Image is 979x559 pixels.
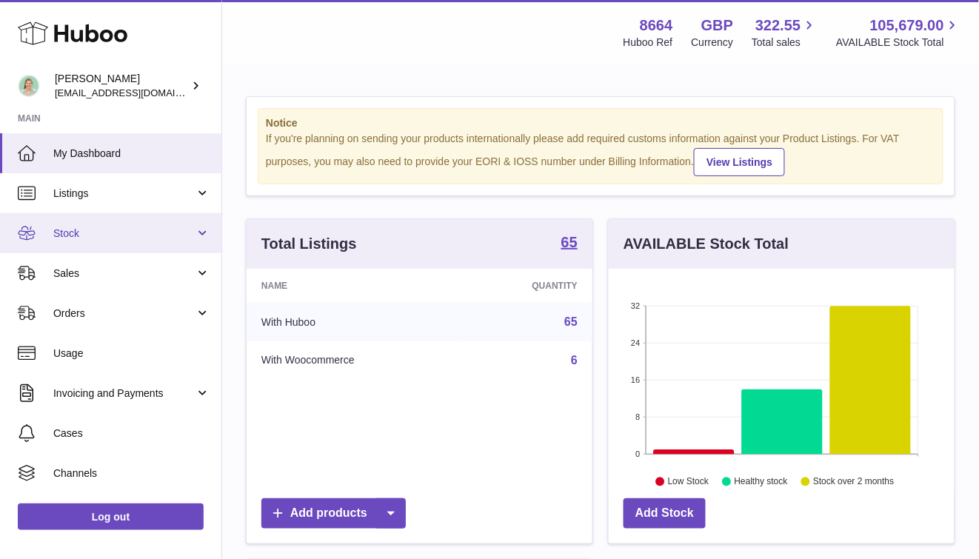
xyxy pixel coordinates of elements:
[53,347,210,361] span: Usage
[752,16,818,50] a: 322.55 Total sales
[18,503,204,530] a: Log out
[247,269,461,303] th: Name
[53,187,195,201] span: Listings
[55,87,218,98] span: [EMAIL_ADDRESS][DOMAIN_NAME]
[53,426,210,441] span: Cases
[624,36,673,50] div: Huboo Ref
[836,36,961,50] span: AVAILABLE Stock Total
[635,412,640,421] text: 8
[266,132,935,176] div: If you're planning on sending your products internationally please add required customs informati...
[53,466,210,481] span: Channels
[692,36,734,50] div: Currency
[870,16,944,36] span: 105,679.00
[631,338,640,347] text: 24
[55,72,188,100] div: [PERSON_NAME]
[53,147,210,161] span: My Dashboard
[561,235,578,250] strong: 65
[752,36,818,50] span: Total sales
[247,303,461,341] td: With Huboo
[701,16,733,36] strong: GBP
[735,476,789,486] text: Healthy stock
[813,476,894,486] text: Stock over 2 months
[247,341,461,380] td: With Woocommerce
[561,235,578,252] a: 65
[53,386,195,401] span: Invoicing and Payments
[694,148,785,176] a: View Listings
[266,116,935,130] strong: Notice
[624,234,789,254] h3: AVAILABLE Stock Total
[261,234,357,254] h3: Total Listings
[755,16,801,36] span: 322.55
[564,315,578,328] a: 65
[571,354,578,366] a: 6
[53,267,195,281] span: Sales
[624,498,706,529] a: Add Stock
[53,227,195,241] span: Stock
[53,307,195,321] span: Orders
[461,269,592,303] th: Quantity
[640,16,673,36] strong: 8664
[631,301,640,310] text: 32
[261,498,406,529] a: Add products
[18,75,40,97] img: hello@thefacialcuppingexpert.com
[836,16,961,50] a: 105,679.00 AVAILABLE Stock Total
[668,476,709,486] text: Low Stock
[631,375,640,384] text: 16
[635,449,640,458] text: 0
